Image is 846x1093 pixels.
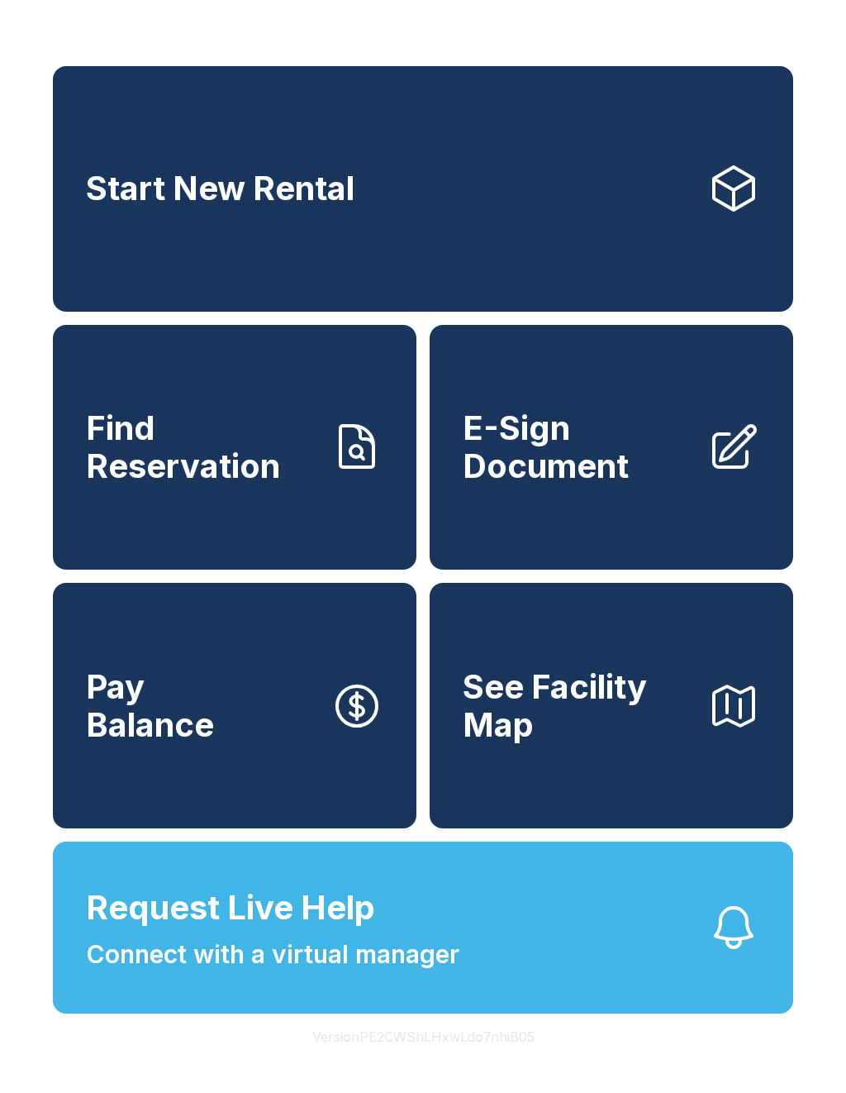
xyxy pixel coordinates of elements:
[430,325,793,570] a: E-Sign Document
[430,583,793,828] button: See Facility Map
[53,842,793,1014] button: Request Live HelpConnect with a virtual manager
[53,325,416,570] a: Find Reservation
[86,883,375,933] span: Request Live Help
[86,668,214,743] span: Pay Balance
[299,1014,548,1060] button: VersionPE2CWShLHxwLdo7nhiB05
[53,583,416,828] a: PayBalance
[53,66,793,312] a: Start New Rental
[86,936,459,973] span: Connect with a virtual manager
[463,668,694,743] span: See Facility Map
[86,169,354,208] span: Start New Rental
[86,409,317,484] span: Find Reservation
[463,409,694,484] span: E-Sign Document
